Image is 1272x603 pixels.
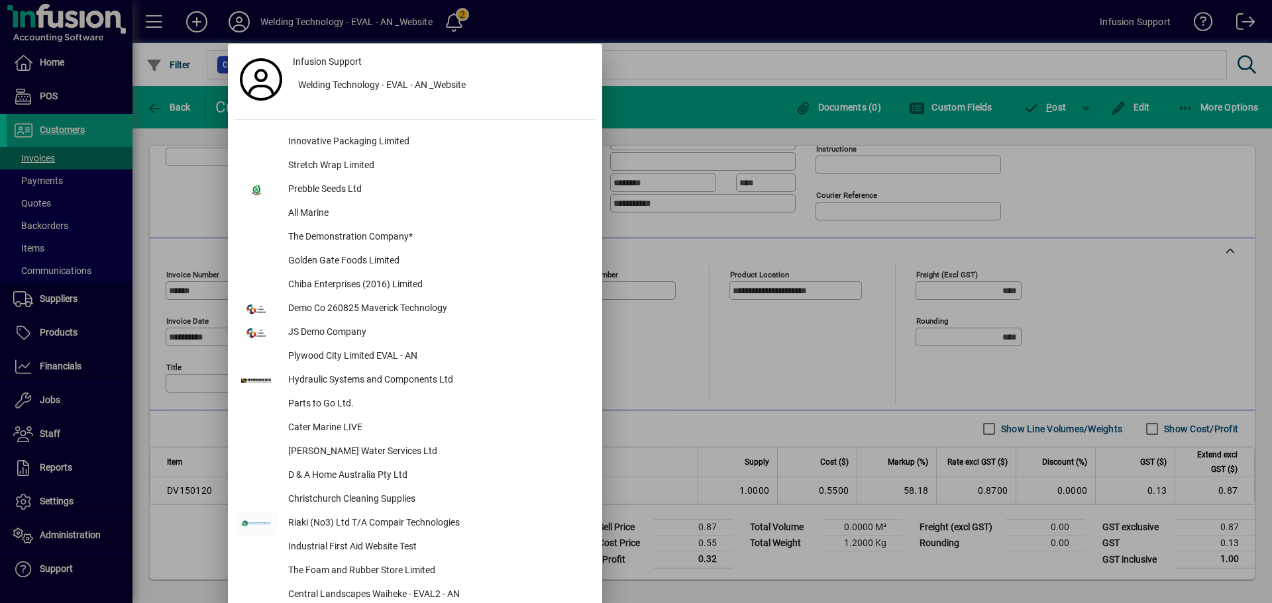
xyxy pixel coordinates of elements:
[235,393,596,416] button: Parts to Go Ltd.
[278,488,596,512] div: Christchurch Cleaning Supplies
[278,345,596,369] div: Plywood City Limited EVAL - AN
[235,202,596,226] button: All Marine
[278,250,596,273] div: Golden Gate Foods Limited
[278,535,596,559] div: Industrial First Aid Website Test
[278,226,596,250] div: The Demonstration Company*
[278,440,596,464] div: [PERSON_NAME] Water Services Ltd
[235,369,596,393] button: Hydraulic Systems and Components Ltd
[278,154,596,178] div: Stretch Wrap Limited
[278,393,596,416] div: Parts to Go Ltd.
[278,130,596,154] div: Innovative Packaging Limited
[235,273,596,297] button: Chiba Enterprises (2016) Limited
[278,559,596,583] div: The Foam and Rubber Store Limited
[278,321,596,345] div: JS Demo Company
[235,130,596,154] button: Innovative Packaging Limited
[235,416,596,440] button: Cater Marine LIVE
[288,50,596,74] a: Infusion Support
[278,416,596,440] div: Cater Marine LIVE
[278,202,596,226] div: All Marine
[235,154,596,178] button: Stretch Wrap Limited
[278,464,596,488] div: D & A Home Australia Pty Ltd
[235,226,596,250] button: The Demonstration Company*
[235,178,596,202] button: Prebble Seeds Ltd
[235,345,596,369] button: Plywood City Limited EVAL - AN
[278,178,596,202] div: Prebble Seeds Ltd
[235,297,596,321] button: Demo Co 260825 Maverick Technology
[235,559,596,583] button: The Foam and Rubber Store Limited
[235,464,596,488] button: D & A Home Australia Pty Ltd
[235,321,596,345] button: JS Demo Company
[278,297,596,321] div: Demo Co 260825 Maverick Technology
[235,68,288,91] a: Profile
[235,512,596,535] button: Riaki (No3) Ltd T/A Compair Technologies
[288,74,596,98] button: Welding Technology - EVAL - AN _Website
[235,440,596,464] button: [PERSON_NAME] Water Services Ltd
[235,535,596,559] button: Industrial First Aid Website Test
[235,488,596,512] button: Christchurch Cleaning Supplies
[278,512,596,535] div: Riaki (No3) Ltd T/A Compair Technologies
[278,273,596,297] div: Chiba Enterprises (2016) Limited
[235,250,596,273] button: Golden Gate Foods Limited
[293,55,362,69] span: Infusion Support
[278,369,596,393] div: Hydraulic Systems and Components Ltd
